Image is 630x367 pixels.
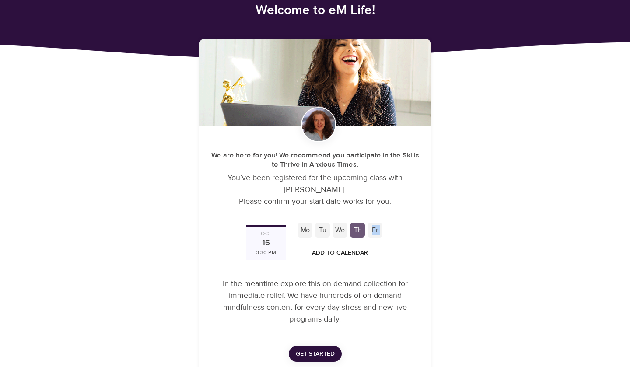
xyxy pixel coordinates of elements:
[210,172,420,207] p: You’ve been registered for the upcoming class with [PERSON_NAME]. Please confirm your start date ...
[350,223,365,238] div: Th
[256,249,276,256] div: 3:30 PM
[262,238,270,249] div: 16
[315,223,330,238] div: Tu
[301,242,379,264] button: Add to Calendar
[367,223,382,238] div: Fr
[210,151,420,170] h5: We are here for you! We recommend you participate in the Skills to Thrive in Anxious Times .
[289,346,342,362] button: Get Started
[261,230,272,238] div: Oct
[76,2,554,18] h4: Welcome to eM Life!
[297,223,312,238] div: Mo
[210,278,420,325] p: In the meantime explore this on-demand collection for immediate relief. We have hundreds of on-de...
[296,349,335,360] span: Get Started
[332,223,347,238] div: We
[312,248,368,259] span: Add to Calendar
